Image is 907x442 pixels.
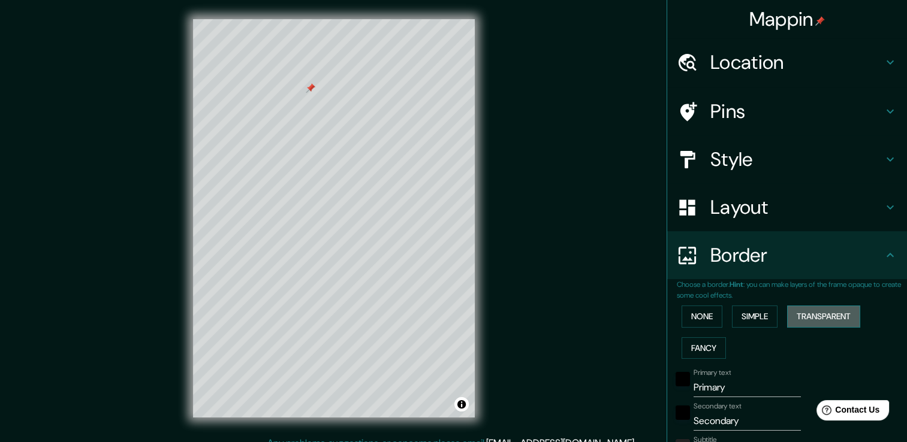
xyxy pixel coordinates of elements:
h4: Mappin [749,7,825,31]
button: None [682,305,722,328]
button: black [676,405,690,420]
iframe: Help widget launcher [800,395,894,429]
h4: Pins [710,99,883,123]
button: Simple [732,305,778,328]
div: Pins [667,87,907,135]
h4: Location [710,50,883,74]
b: Hint [730,280,743,289]
button: Fancy [682,337,726,359]
h4: Layout [710,195,883,219]
label: Secondary text [694,401,742,411]
div: Location [667,38,907,86]
div: Layout [667,183,907,231]
h4: Style [710,147,883,171]
label: Primary text [694,368,731,378]
button: black [676,372,690,386]
button: Toggle attribution [454,397,469,411]
h4: Border [710,243,883,267]
p: Choose a border. : you can make layers of the frame opaque to create some cool effects. [677,279,907,301]
div: Border [667,231,907,279]
button: Transparent [787,305,860,328]
img: pin-icon.png [815,16,825,26]
div: Style [667,135,907,183]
